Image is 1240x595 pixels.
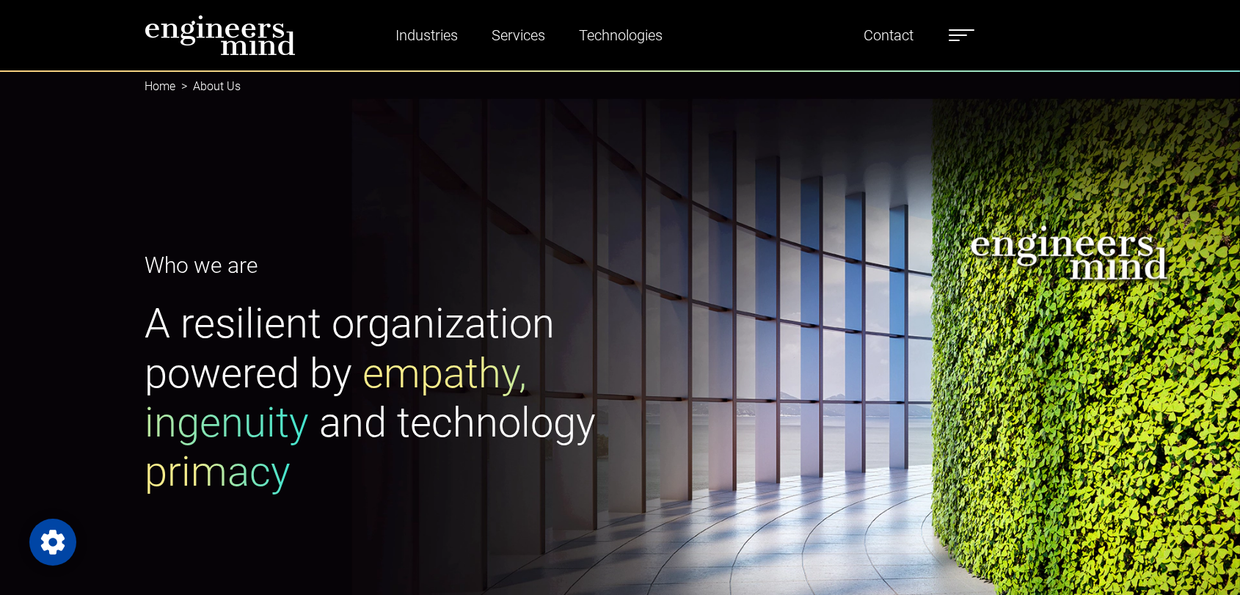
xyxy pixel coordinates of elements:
a: Contact [858,18,919,52]
a: Services [486,18,551,52]
img: logo [145,15,296,56]
span: empathy, ingenuity [145,349,527,447]
li: About Us [175,78,241,95]
a: Home [145,79,175,93]
h1: A resilient organization powered by and technology [145,299,611,497]
span: primacy [145,448,291,496]
a: Technologies [573,18,668,52]
nav: breadcrumb [145,70,1095,103]
a: Industries [390,18,464,52]
p: Who we are [145,249,611,282]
